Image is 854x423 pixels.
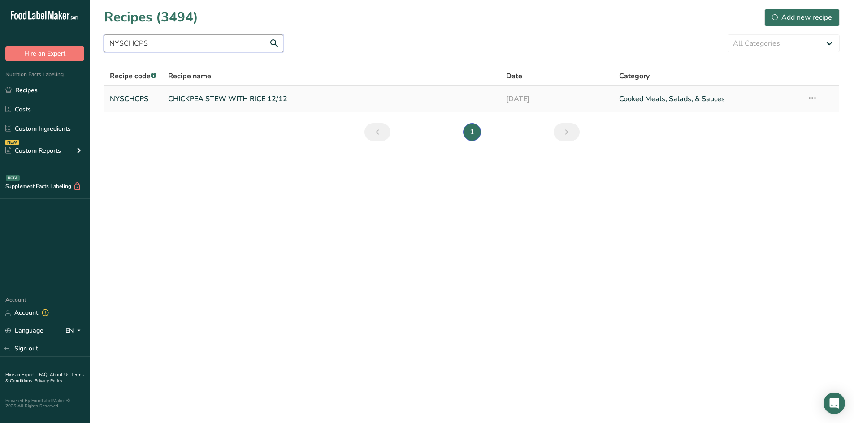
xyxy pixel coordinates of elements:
[50,372,71,378] a: About Us .
[5,140,19,145] div: NEW
[364,123,390,141] a: Previous page
[5,323,43,338] a: Language
[39,372,50,378] a: FAQ .
[110,71,156,81] span: Recipe code
[772,12,832,23] div: Add new recipe
[506,90,608,108] a: [DATE]
[764,9,840,26] button: Add new recipe
[168,71,211,81] span: Recipe name
[554,123,580,141] a: Next page
[65,325,84,336] div: EN
[824,393,845,414] div: Open Intercom Messenger
[110,90,157,108] a: NYSCHCPS
[5,372,84,384] a: Terms & Conditions .
[619,90,796,108] a: Cooked Meals, Salads, & Sauces
[506,71,522,81] span: Date
[619,71,650,81] span: Category
[104,7,198,27] h1: Recipes (3494)
[104,34,283,52] input: Search for recipe
[6,175,20,181] div: BETA
[5,46,84,61] button: Hire an Expert
[35,378,62,384] a: Privacy Policy
[5,398,84,409] div: Powered By FoodLabelMaker © 2025 All Rights Reserved
[5,146,61,155] div: Custom Reports
[168,90,496,108] a: CHICKPEA STEW WITH RICE 12/12
[5,372,37,378] a: Hire an Expert .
